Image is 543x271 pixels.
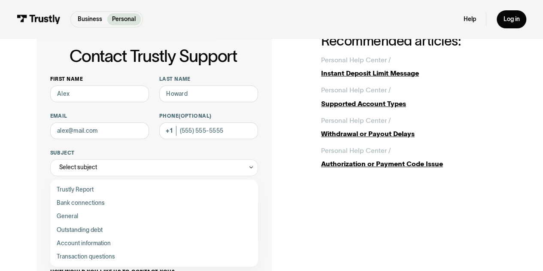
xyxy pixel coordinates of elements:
[321,55,507,79] a: Personal Help Center /Instant Deposit Limit Message
[59,162,97,172] div: Select subject
[321,146,391,155] div: Personal Help Center /
[50,76,149,82] label: First name
[57,252,115,262] span: Transaction questions
[321,55,391,65] div: Personal Help Center /
[321,68,507,78] div: Instant Deposit Limit Message
[159,76,258,82] label: Last name
[321,33,507,48] h2: Recommended articles:
[57,211,78,221] span: General
[57,185,94,195] span: Trustly Report
[321,116,391,125] div: Personal Help Center /
[50,149,258,156] label: Subject
[73,13,107,25] a: Business
[464,15,476,23] a: Help
[321,129,507,139] div: Withdrawal or Payout Delays
[50,113,149,119] label: Email
[50,159,258,176] div: Select subject
[50,85,149,102] input: Alex
[112,15,136,24] p: Personal
[321,159,507,169] div: Authorization or Payment Code Issue
[57,238,111,248] span: Account information
[321,146,507,169] a: Personal Help Center /Authorization or Payment Code Issue
[159,122,258,139] input: (555) 555-5555
[50,122,149,139] input: alex@mail.com
[159,85,258,102] input: Howard
[17,15,61,24] img: Trustly Logo
[497,10,526,28] a: Log in
[49,47,258,65] h1: Contact Trustly Support
[321,116,507,139] a: Personal Help Center /Withdrawal or Payout Delays
[50,176,258,267] nav: Select subject
[57,225,103,235] span: Outstanding debt
[57,198,105,208] span: Bank connections
[107,13,141,25] a: Personal
[78,15,102,24] p: Business
[503,15,519,23] div: Log in
[321,99,507,109] div: Supported Account Types
[321,85,507,109] a: Personal Help Center /Supported Account Types
[321,85,391,95] div: Personal Help Center /
[159,113,258,119] label: Phone
[179,113,212,119] span: (Optional)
